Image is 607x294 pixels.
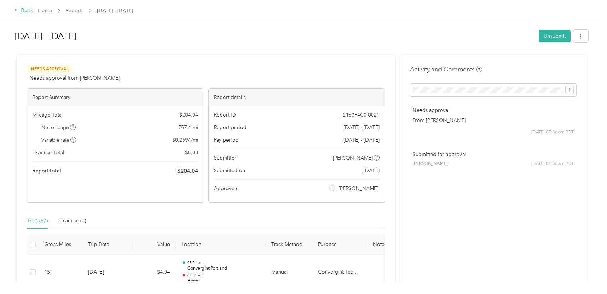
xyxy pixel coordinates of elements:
span: $ 0.00 [185,149,198,156]
span: Submitter [214,154,236,162]
span: $ 204.04 [177,167,198,175]
span: [DATE] 07:36 am PDT [531,129,574,136]
span: Expense Total [32,149,64,156]
th: Track Method [266,235,312,255]
p: Needs approval [413,106,574,114]
span: [PERSON_NAME] [413,161,448,167]
span: Net mileage [41,124,76,131]
td: 15 [38,255,82,290]
span: Needs approval from [PERSON_NAME] [29,74,120,82]
span: [PERSON_NAME] [339,185,378,192]
div: Report details [209,89,385,106]
p: Home [187,278,260,284]
div: Expense (0) [59,217,86,225]
span: [PERSON_NAME] [333,154,373,162]
span: $ 0.2694 / mi [172,136,198,144]
td: Manual [266,255,312,290]
span: Approvers [214,185,238,192]
span: Mileage Total [32,111,63,119]
th: Value [133,235,176,255]
span: Report period [214,124,247,131]
th: Location [176,235,266,255]
span: Report total [32,167,61,175]
div: Report Summary [27,89,203,106]
p: 07:51 am [187,260,260,265]
span: $ 204.04 [179,111,198,119]
span: [DATE] [364,167,380,174]
p: From [PERSON_NAME] [413,117,574,124]
span: 2163F4C0-0021 [343,111,380,119]
th: Trip Date [82,235,133,255]
span: Report ID [214,111,236,119]
a: Home [38,8,52,14]
iframe: Everlance-gr Chat Button Frame [567,254,607,294]
th: Notes [366,235,393,255]
span: [DATE] 07:36 am PDT [531,161,574,167]
th: Gross Miles [38,235,82,255]
span: Submitted on [214,167,245,174]
p: 07:51 am [187,273,260,278]
button: Unsubmit [539,30,571,42]
h4: Activity and Comments [410,65,482,74]
div: Back [14,6,33,15]
p: Submitted for approval [413,151,574,158]
h1: Aug 1 - 31, 2025 [15,28,534,45]
td: [DATE] [82,255,133,290]
span: Variable rate [41,136,77,144]
th: Purpose [312,235,366,255]
div: Trips (67) [27,217,48,225]
span: Pay period [214,136,239,144]
span: [DATE] - [DATE] [97,7,133,14]
p: Convergint Portland [187,265,260,272]
span: [DATE] - [DATE] [344,124,380,131]
span: Needs Approval [27,65,72,73]
a: Reports [66,8,83,14]
td: Convergint Technologies [312,255,366,290]
td: $4.04 [133,255,176,290]
span: [DATE] - [DATE] [344,136,380,144]
span: 757.4 mi [178,124,198,131]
